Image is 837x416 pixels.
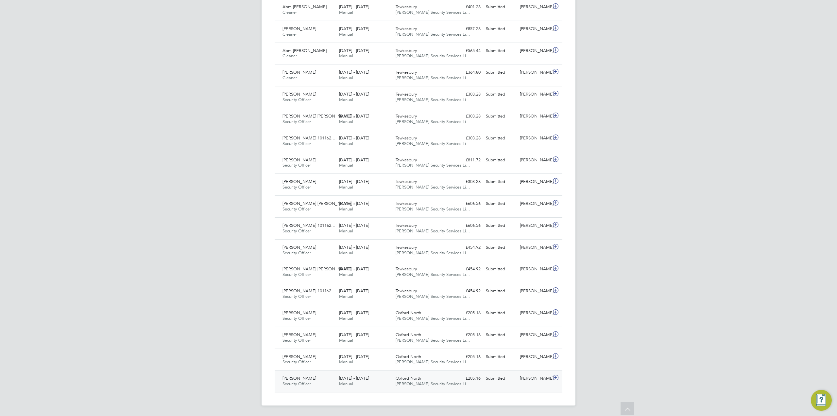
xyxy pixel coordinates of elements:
[282,354,316,359] span: [PERSON_NAME]
[396,69,417,75] span: Tewkesbury
[282,206,311,212] span: Security Officer
[339,228,353,234] span: Manual
[483,373,517,384] div: Submitted
[483,286,517,297] div: Submitted
[339,119,353,124] span: Manual
[282,91,316,97] span: [PERSON_NAME]
[282,31,297,37] span: Cleaner
[282,375,316,381] span: [PERSON_NAME]
[517,264,551,275] div: [PERSON_NAME]
[517,111,551,122] div: [PERSON_NAME]
[339,316,353,321] span: Manual
[483,176,517,187] div: Submitted
[339,135,369,141] span: [DATE] - [DATE]
[339,75,353,81] span: Manual
[339,201,369,206] span: [DATE] - [DATE]
[339,266,369,272] span: [DATE] - [DATE]
[483,67,517,78] div: Submitted
[282,69,316,75] span: [PERSON_NAME]
[449,373,483,384] div: £205.16
[282,48,327,53] span: Abm [PERSON_NAME]
[339,310,369,316] span: [DATE] - [DATE]
[449,330,483,340] div: £205.16
[517,24,551,34] div: [PERSON_NAME]
[449,89,483,100] div: £303.28
[282,141,311,146] span: Security Officer
[282,359,311,365] span: Security Officer
[517,286,551,297] div: [PERSON_NAME]
[396,113,417,119] span: Tewkesbury
[282,294,311,299] span: Security Officer
[282,332,316,337] span: [PERSON_NAME]
[483,24,517,34] div: Submitted
[282,113,355,119] span: [PERSON_NAME] [PERSON_NAME]…
[396,157,417,163] span: Tewkesbury
[483,45,517,56] div: Submitted
[282,266,355,272] span: [PERSON_NAME] [PERSON_NAME]…
[396,26,417,31] span: Tewkesbury
[396,375,421,381] span: Oxford North
[517,352,551,362] div: [PERSON_NAME]
[339,162,353,168] span: Manual
[396,250,470,256] span: [PERSON_NAME] Security Services Li…
[339,332,369,337] span: [DATE] - [DATE]
[339,48,369,53] span: [DATE] - [DATE]
[282,244,316,250] span: [PERSON_NAME]
[339,250,353,256] span: Manual
[449,198,483,209] div: £606.56
[483,2,517,12] div: Submitted
[282,184,311,190] span: Security Officer
[339,113,369,119] span: [DATE] - [DATE]
[282,9,297,15] span: Cleaner
[396,272,470,277] span: [PERSON_NAME] Security Services Li…
[282,288,335,294] span: [PERSON_NAME] 101162…
[517,198,551,209] div: [PERSON_NAME]
[339,179,369,184] span: [DATE] - [DATE]
[396,223,417,228] span: Tewkesbury
[396,201,417,206] span: Tewkesbury
[396,179,417,184] span: Tewkesbury
[282,337,311,343] span: Security Officer
[396,228,470,234] span: [PERSON_NAME] Security Services Li…
[396,381,470,387] span: [PERSON_NAME] Security Services Li…
[449,24,483,34] div: £857.28
[449,111,483,122] div: £303.28
[396,162,470,168] span: [PERSON_NAME] Security Services Li…
[282,4,327,9] span: Abm [PERSON_NAME]
[339,223,369,228] span: [DATE] - [DATE]
[449,264,483,275] div: £454.92
[449,286,483,297] div: £454.92
[483,155,517,166] div: Submitted
[282,157,316,163] span: [PERSON_NAME]
[483,352,517,362] div: Submitted
[339,337,353,343] span: Manual
[449,67,483,78] div: £364.80
[282,223,335,228] span: [PERSON_NAME] 101162…
[282,381,311,387] span: Security Officer
[483,111,517,122] div: Submitted
[339,272,353,277] span: Manual
[339,359,353,365] span: Manual
[396,4,417,9] span: Tewkesbury
[396,48,417,53] span: Tewkesbury
[517,308,551,318] div: [PERSON_NAME]
[449,308,483,318] div: £205.16
[449,242,483,253] div: £454.92
[396,91,417,97] span: Tewkesbury
[517,242,551,253] div: [PERSON_NAME]
[396,337,470,343] span: [PERSON_NAME] Security Services Li…
[517,373,551,384] div: [PERSON_NAME]
[396,97,470,102] span: [PERSON_NAME] Security Services Li…
[483,330,517,340] div: Submitted
[449,220,483,231] div: £606.56
[396,288,417,294] span: Tewkesbury
[282,162,311,168] span: Security Officer
[339,53,353,59] span: Manual
[396,141,470,146] span: [PERSON_NAME] Security Services Li…
[282,75,297,81] span: Cleaner
[483,220,517,231] div: Submitted
[396,359,470,365] span: [PERSON_NAME] Security Services Li…
[483,242,517,253] div: Submitted
[449,133,483,144] div: £303.28
[517,89,551,100] div: [PERSON_NAME]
